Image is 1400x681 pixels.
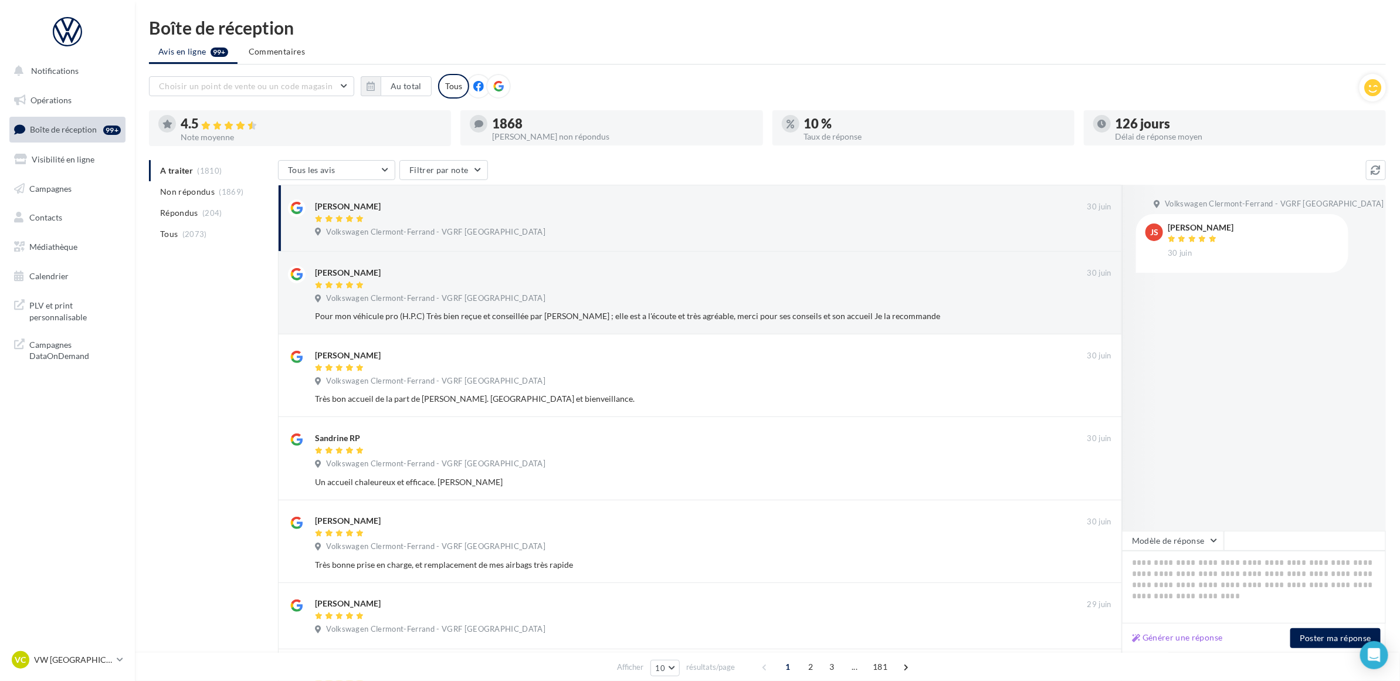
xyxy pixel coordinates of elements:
[7,205,128,230] a: Contacts
[315,432,360,444] div: Sandrine RP
[618,662,644,673] span: Afficher
[7,332,128,367] a: Campagnes DataOnDemand
[7,235,128,259] a: Médiathèque
[29,337,121,362] span: Campagnes DataOnDemand
[29,183,72,193] span: Campagnes
[1087,599,1111,610] span: 29 juin
[381,76,432,96] button: Au total
[103,126,121,135] div: 99+
[160,186,215,198] span: Non répondus
[34,654,112,666] p: VW [GEOGRAPHIC_DATA]
[149,19,1386,36] div: Boîte de réception
[7,88,128,113] a: Opérations
[650,660,680,676] button: 10
[7,117,128,142] a: Boîte de réception99+
[288,165,335,175] span: Tous les avis
[804,133,1065,141] div: Taux de réponse
[326,541,545,552] span: Volkswagen Clermont-Ferrand - VGRF [GEOGRAPHIC_DATA]
[1116,133,1377,141] div: Délai de réponse moyen
[160,228,178,240] span: Tous
[30,124,97,134] span: Boîte de réception
[7,264,128,289] a: Calendrier
[399,160,488,180] button: Filtrer par note
[202,208,222,218] span: (204)
[15,654,26,666] span: VC
[1087,268,1111,279] span: 30 juin
[326,293,545,304] span: Volkswagen Clermont-Ferrand - VGRF [GEOGRAPHIC_DATA]
[438,74,469,99] div: Tous
[801,658,820,676] span: 2
[778,658,797,676] span: 1
[1290,628,1381,648] button: Poster ma réponse
[1087,351,1111,361] span: 30 juin
[822,658,841,676] span: 3
[181,117,442,131] div: 4.5
[1165,199,1384,209] span: Volkswagen Clermont-Ferrand - VGRF [GEOGRAPHIC_DATA]
[315,559,1035,571] div: Très bonne prise en charge, et remplacement de mes airbags très rapide
[1168,223,1233,232] div: [PERSON_NAME]
[315,267,381,279] div: [PERSON_NAME]
[326,624,545,635] span: Volkswagen Clermont-Ferrand - VGRF [GEOGRAPHIC_DATA]
[1087,202,1111,212] span: 30 juin
[1127,631,1228,645] button: Générer une réponse
[326,459,545,469] span: Volkswagen Clermont-Ferrand - VGRF [GEOGRAPHIC_DATA]
[315,393,1035,405] div: Très bon accueil de la part de [PERSON_NAME]. [GEOGRAPHIC_DATA] et bienveillance.
[361,76,432,96] button: Au total
[1150,226,1158,238] span: JS
[181,133,442,141] div: Note moyenne
[159,81,333,91] span: Choisir un point de vente ou un code magasin
[29,212,62,222] span: Contacts
[1087,433,1111,444] span: 30 juin
[868,658,892,676] span: 181
[7,59,123,83] button: Notifications
[278,160,395,180] button: Tous les avis
[492,133,753,141] div: [PERSON_NAME] non répondus
[31,66,79,76] span: Notifications
[1122,531,1224,551] button: Modèle de réponse
[1168,248,1192,259] span: 30 juin
[686,662,735,673] span: résultats/page
[492,117,753,130] div: 1868
[315,476,1035,488] div: Un accueil chaleureux et efficace. [PERSON_NAME]
[7,147,128,172] a: Visibilité en ligne
[29,242,77,252] span: Médiathèque
[326,227,545,238] span: Volkswagen Clermont-Ferrand - VGRF [GEOGRAPHIC_DATA]
[315,515,381,527] div: [PERSON_NAME]
[9,649,126,671] a: VC VW [GEOGRAPHIC_DATA]
[315,310,1035,322] div: Pour mon véhicule pro (H.P.C) Très bien reçue et conseillée par [PERSON_NAME] ; elle est a l'écou...
[29,297,121,323] span: PLV et print personnalisable
[804,117,1065,130] div: 10 %
[1087,517,1111,527] span: 30 juin
[30,95,72,105] span: Opérations
[249,46,305,57] span: Commentaires
[315,201,381,212] div: [PERSON_NAME]
[315,598,381,609] div: [PERSON_NAME]
[1360,641,1388,669] div: Open Intercom Messenger
[7,177,128,201] a: Campagnes
[29,271,69,281] span: Calendrier
[656,663,666,673] span: 10
[32,154,94,164] span: Visibilité en ligne
[182,229,207,239] span: (2073)
[326,376,545,387] span: Volkswagen Clermont-Ferrand - VGRF [GEOGRAPHIC_DATA]
[7,293,128,327] a: PLV et print personnalisable
[1116,117,1377,130] div: 126 jours
[149,76,354,96] button: Choisir un point de vente ou un code magasin
[845,658,864,676] span: ...
[160,207,198,219] span: Répondus
[219,187,244,196] span: (1869)
[315,350,381,361] div: [PERSON_NAME]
